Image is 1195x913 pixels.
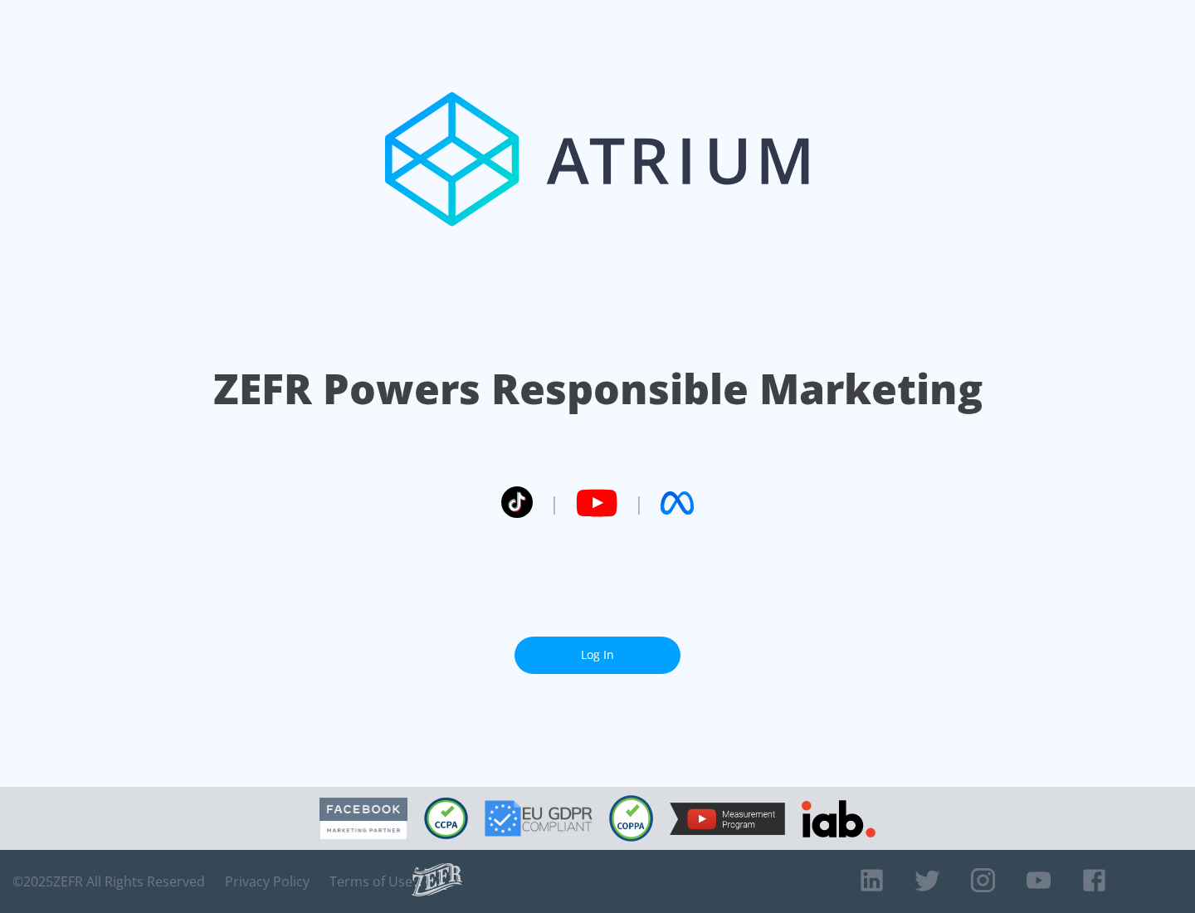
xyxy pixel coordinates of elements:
h1: ZEFR Powers Responsible Marketing [213,360,983,417]
img: GDPR Compliant [485,800,593,837]
img: Facebook Marketing Partner [319,798,407,840]
a: Terms of Use [329,873,412,890]
span: | [634,491,644,515]
a: Log In [515,637,680,674]
img: YouTube Measurement Program [670,803,785,835]
span: © 2025 ZEFR All Rights Reserved [12,873,205,890]
img: IAB [802,800,876,837]
img: COPPA Compliant [609,795,653,842]
span: | [549,491,559,515]
a: Privacy Policy [225,873,310,890]
img: CCPA Compliant [424,798,468,839]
